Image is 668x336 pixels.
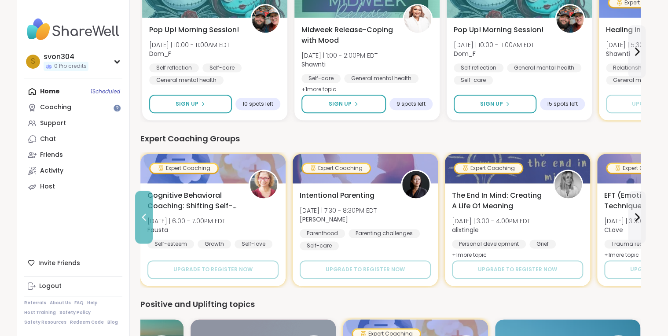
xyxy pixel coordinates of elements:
[529,240,556,248] div: Grief
[70,319,104,325] a: Redeem Code
[24,310,56,316] a: Host Training
[300,190,374,201] span: Intentional Parenting
[452,260,583,279] button: Upgrade to register now
[604,240,664,248] div: Trauma recovery
[252,5,279,33] img: Dom_F
[452,240,526,248] div: Personal development
[149,25,239,35] span: Pop Up! Morning Session!
[404,5,431,33] img: Shawnti
[40,182,55,191] div: Host
[31,56,35,67] span: s
[202,63,242,72] div: Self-care
[147,190,239,211] span: Cognitive Behavioral Coaching: Shifting Self-Talk
[300,229,345,238] div: Parenthood
[149,49,171,58] b: Dom_F
[344,74,418,83] div: General mental health
[44,52,88,62] div: svon304
[554,171,582,198] img: alixtingle
[24,14,122,45] img: ShareWell Nav Logo
[24,131,122,147] a: Chat
[300,206,377,215] span: [DATE] | 7:30 - 8:30PM EDT
[24,100,122,115] a: Coaching
[24,255,122,271] div: Invite Friends
[147,260,279,279] button: Upgrade to register now
[149,76,224,85] div: General mental health
[40,151,63,159] div: Friends
[24,300,46,306] a: Referrals
[50,300,71,306] a: About Us
[547,100,578,107] span: 15 spots left
[198,240,231,248] div: Growth
[303,164,370,173] div: Expert Coaching
[147,225,168,234] b: Fausta
[59,310,91,316] a: Safety Policy
[147,240,194,248] div: Self-esteem
[114,104,121,111] iframe: Spotlight
[173,266,253,273] span: Upgrade to register now
[454,25,543,35] span: Pop Up! Morning Session!
[326,266,405,273] span: Upgrade to register now
[478,266,557,273] span: Upgrade to register now
[54,63,87,70] span: 0 Pro credits
[300,215,348,224] b: [PERSON_NAME]
[87,300,98,306] a: Help
[107,319,118,325] a: Blog
[301,95,386,113] button: Sign Up
[480,100,503,108] span: Sign Up
[402,171,429,198] img: Natasha
[235,240,272,248] div: Self-love
[24,278,122,294] a: Logout
[329,100,352,108] span: Sign Up
[39,282,62,291] div: Logout
[24,319,66,325] a: Safety Resources
[454,41,534,49] span: [DATE] | 10:00 - 11:00AM EDT
[452,190,543,211] span: The End In Mind: Creating A Life Of Meaning
[452,225,479,234] b: alixtingle
[40,103,71,112] div: Coaching
[74,300,84,306] a: FAQ
[396,100,426,107] span: 9 spots left
[24,163,122,179] a: Activity
[300,260,431,279] button: Upgrade to register now
[454,95,536,113] button: Sign Up
[242,100,273,107] span: 10 spots left
[147,217,225,225] span: [DATE] | 6:00 - 7:00PM EDT
[454,76,493,85] div: Self-care
[455,164,522,173] div: Expert Coaching
[606,49,630,58] b: Shawnti
[40,166,63,175] div: Activity
[149,41,230,49] span: [DATE] | 10:00 - 11:00AM EDT
[454,63,503,72] div: Self reflection
[556,5,584,33] img: Dom_F
[300,241,339,250] div: Self-care
[301,60,326,69] b: Shawnti
[604,225,623,234] b: CLove
[454,49,476,58] b: Dom_F
[149,63,199,72] div: Self reflection
[40,119,66,128] div: Support
[301,74,341,83] div: Self-care
[40,135,56,144] div: Chat
[507,63,581,72] div: General mental health
[250,171,277,198] img: Fausta
[301,25,393,46] span: Midweek Release-Coping with Mood
[140,298,640,310] div: Positive and Uplifting topics
[301,51,378,60] span: [DATE] | 1:00 - 2:00PM EDT
[24,147,122,163] a: Friends
[149,95,232,113] button: Sign Up
[349,229,420,238] div: Parenting challenges
[176,100,198,108] span: Sign Up
[140,133,640,145] div: Expert Coaching Groups
[150,164,217,173] div: Expert Coaching
[24,179,122,195] a: Host
[452,217,530,225] span: [DATE] | 3:00 - 4:00PM EDT
[24,115,122,131] a: Support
